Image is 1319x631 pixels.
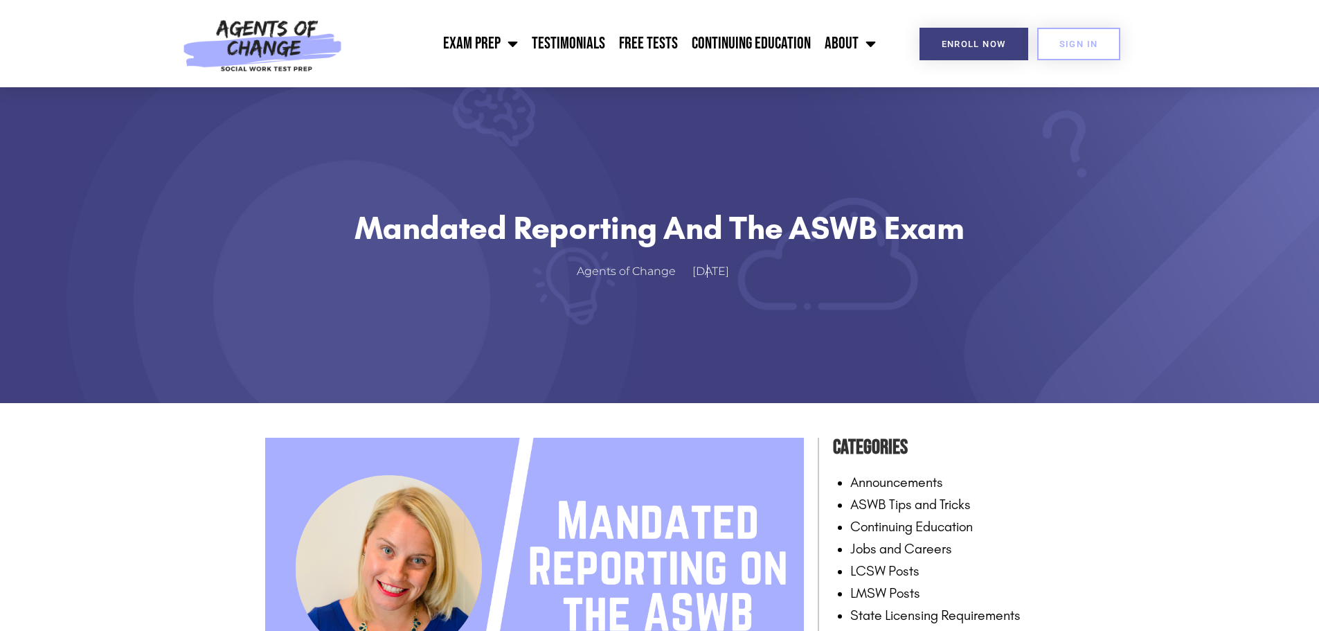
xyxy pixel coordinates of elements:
h4: Categories [833,431,1055,464]
h1: Mandated Reporting and the ASWB Exam [300,208,1020,247]
a: Free Tests [612,26,685,61]
span: Agents of Change [577,262,676,282]
a: State Licensing Requirements [850,607,1021,623]
a: Testimonials [525,26,612,61]
a: Continuing Education [685,26,818,61]
a: LCSW Posts [850,562,919,579]
a: Announcements [850,474,943,490]
a: Continuing Education [850,518,973,535]
a: LMSW Posts [850,585,920,601]
span: Enroll Now [942,39,1006,48]
a: Exam Prep [436,26,525,61]
a: Jobs and Careers [850,540,952,557]
span: SIGN IN [1059,39,1098,48]
a: ASWB Tips and Tricks [850,496,971,513]
a: [DATE] [692,262,743,282]
nav: Menu [350,26,883,61]
a: Agents of Change [577,262,690,282]
time: [DATE] [692,265,729,278]
a: SIGN IN [1037,28,1120,60]
a: Enroll Now [919,28,1028,60]
a: About [818,26,883,61]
